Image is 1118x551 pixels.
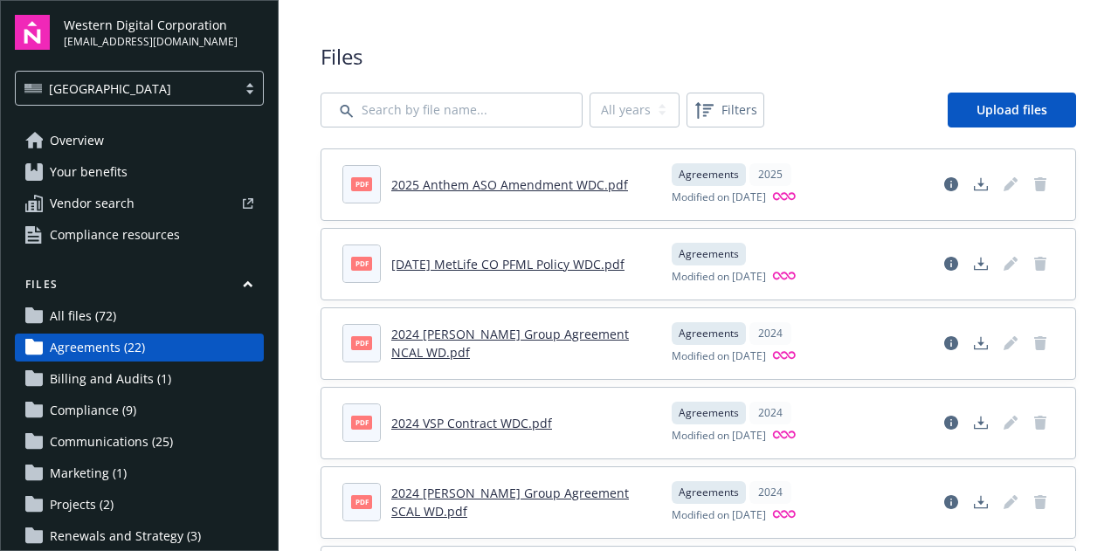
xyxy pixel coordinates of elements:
[967,329,995,357] a: Download document
[1026,488,1054,516] span: Delete document
[50,522,201,550] span: Renewals and Strategy (3)
[351,257,372,270] span: pdf
[977,101,1047,118] span: Upload files
[391,326,629,361] a: 2024 [PERSON_NAME] Group Agreement NCAL WD.pdf
[721,100,757,119] span: Filters
[679,326,739,341] span: Agreements
[937,329,965,357] a: View file details
[937,170,965,198] a: View file details
[749,322,791,345] div: 2024
[15,158,264,186] a: Your benefits
[50,334,145,362] span: Agreements (22)
[672,348,766,365] span: Modified on [DATE]
[351,336,372,349] span: pdf
[672,189,766,206] span: Modified on [DATE]
[997,329,1025,357] span: Edit document
[749,481,791,504] div: 2024
[1026,329,1054,357] span: Delete document
[50,459,127,487] span: Marketing (1)
[391,176,628,193] a: 2025 Anthem ASO Amendment WDC.pdf
[50,396,136,424] span: Compliance (9)
[15,302,264,330] a: All files (72)
[64,16,238,34] span: Western Digital Corporation
[49,79,171,98] span: [GEOGRAPHIC_DATA]
[679,246,739,262] span: Agreements
[24,79,228,98] span: [GEOGRAPHIC_DATA]
[967,170,995,198] a: Download document
[15,221,264,249] a: Compliance resources
[1026,409,1054,437] span: Delete document
[351,177,372,190] span: pdf
[679,405,739,421] span: Agreements
[15,491,264,519] a: Projects (2)
[50,365,171,393] span: Billing and Audits (1)
[351,495,372,508] span: pdf
[321,93,583,127] input: Search by file name...
[15,127,264,155] a: Overview
[15,396,264,424] a: Compliance (9)
[50,221,180,249] span: Compliance resources
[15,459,264,487] a: Marketing (1)
[997,250,1025,278] span: Edit document
[997,409,1025,437] span: Edit document
[948,93,1076,127] a: Upload files
[679,167,739,183] span: Agreements
[15,189,264,217] a: Vendor search
[50,302,116,330] span: All files (72)
[687,93,764,127] button: Filters
[50,158,128,186] span: Your benefits
[1026,170,1054,198] span: Delete document
[15,365,264,393] a: Billing and Audits (1)
[50,189,135,217] span: Vendor search
[15,334,264,362] a: Agreements (22)
[50,428,173,456] span: Communications (25)
[937,409,965,437] a: View file details
[672,269,766,286] span: Modified on [DATE]
[391,415,552,431] a: 2024 VSP Contract WDC.pdf
[997,488,1025,516] span: Edit document
[690,96,761,124] span: Filters
[672,507,766,524] span: Modified on [DATE]
[50,491,114,519] span: Projects (2)
[749,402,791,424] div: 2024
[391,256,625,272] a: [DATE] MetLife CO PFML Policy WDC.pdf
[64,15,264,50] button: Western Digital Corporation[EMAIL_ADDRESS][DOMAIN_NAME]
[15,15,50,50] img: navigator-logo.svg
[937,488,965,516] a: View file details
[967,250,995,278] a: Download document
[391,485,629,520] a: 2024 [PERSON_NAME] Group Agreement SCAL WD.pdf
[64,34,238,50] span: [EMAIL_ADDRESS][DOMAIN_NAME]
[321,42,1076,72] span: Files
[749,163,791,186] div: 2025
[351,416,372,429] span: pdf
[672,428,766,444] span: Modified on [DATE]
[967,488,995,516] a: Download document
[50,127,104,155] span: Overview
[1026,250,1054,278] span: Delete document
[679,485,739,500] span: Agreements
[937,250,965,278] a: View file details
[15,277,264,299] button: Files
[15,428,264,456] a: Communications (25)
[997,170,1025,198] span: Edit document
[967,409,995,437] a: Download document
[15,522,264,550] a: Renewals and Strategy (3)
